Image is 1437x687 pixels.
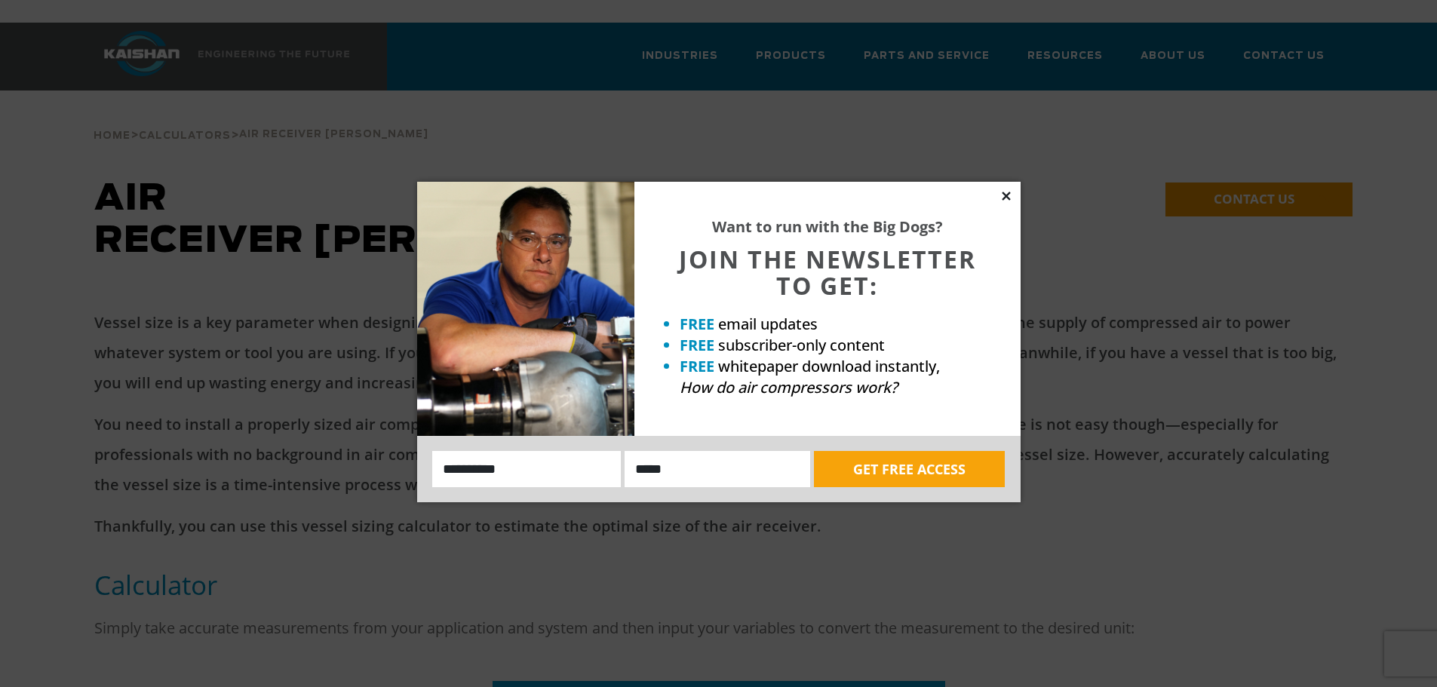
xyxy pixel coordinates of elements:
strong: Want to run with the Big Dogs? [712,216,943,237]
input: Email [625,451,810,487]
input: Name: [432,451,622,487]
button: GET FREE ACCESS [814,451,1005,487]
span: JOIN THE NEWSLETTER TO GET: [679,243,976,302]
span: email updates [718,314,818,334]
span: subscriber-only content [718,335,885,355]
button: Close [999,189,1013,203]
strong: FREE [680,335,714,355]
strong: FREE [680,314,714,334]
span: whitepaper download instantly, [718,356,940,376]
strong: FREE [680,356,714,376]
em: How do air compressors work? [680,377,898,397]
